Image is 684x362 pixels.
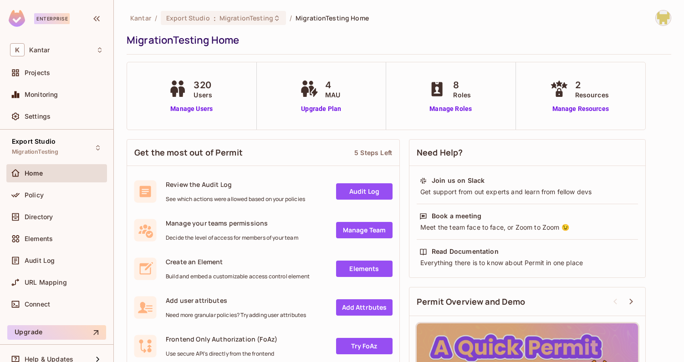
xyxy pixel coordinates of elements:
button: Upgrade [7,325,106,340]
span: Policy [25,191,44,199]
a: Manage Team [336,222,393,238]
span: K [10,43,25,56]
span: MigrationTesting Home [296,14,369,22]
span: Need more granular policies? Try adding user attributes [166,312,306,319]
span: 320 [194,78,212,92]
div: Get support from out experts and learn from fellow devs [419,187,635,196]
span: Monitoring [25,91,58,98]
img: SReyMgAAAABJRU5ErkJggg== [9,10,25,27]
span: Use secure API's directly from the frontend [166,350,277,357]
span: Resources [575,90,609,100]
span: Manage your teams permissions [166,219,298,227]
span: 4 [325,78,340,92]
a: Upgrade Plan [298,104,345,114]
span: Frontend Only Authorization (FoAz) [166,335,277,343]
div: Everything there is to know about Permit in one place [419,258,635,267]
div: Join us on Slack [432,176,485,185]
span: Build and embed a customizable access control element [166,273,310,280]
span: the active workspace [130,14,151,22]
span: Projects [25,69,50,76]
span: : [213,15,216,22]
span: 2 [575,78,609,92]
img: Girishankar.VP@kantar.com [656,10,671,25]
span: Decide the level of access for members of your team [166,234,298,241]
div: MigrationTesting Home [127,33,667,47]
span: Get the most out of Permit [134,147,243,158]
a: Manage Users [166,104,217,114]
span: Users [194,90,212,100]
span: Permit Overview and Demo [417,296,526,307]
span: Export Studio [12,138,56,145]
a: Elements [336,261,393,277]
span: Export Studio [166,14,210,22]
li: / [155,14,157,22]
a: Manage Roles [426,104,475,114]
a: Add Attrbutes [336,299,393,316]
div: Meet the team face to face, or Zoom to Zoom 😉 [419,223,635,232]
span: MigrationTesting [12,148,58,156]
span: MigrationTesting [219,14,273,22]
span: Workspace: Kantar [29,46,50,54]
div: Enterprise [34,13,70,24]
div: 5 Steps Left [354,148,392,157]
div: Read Documentation [432,247,499,256]
span: Home [25,170,43,177]
a: Try FoAz [336,338,393,354]
span: Audit Log [25,257,55,264]
span: 8 [453,78,471,92]
span: Elements [25,235,53,242]
span: Create an Element [166,257,310,266]
a: Manage Resources [548,104,613,114]
span: See which actions were allowed based on your policies [166,196,305,203]
span: Add user attributes [166,296,306,305]
div: Book a meeting [432,211,481,221]
a: Audit Log [336,183,393,200]
span: Settings [25,113,51,120]
span: Connect [25,301,50,308]
span: URL Mapping [25,279,67,286]
span: Review the Audit Log [166,180,305,189]
span: MAU [325,90,340,100]
span: Roles [453,90,471,100]
li: / [290,14,292,22]
span: Need Help? [417,147,463,158]
span: Directory [25,213,53,221]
